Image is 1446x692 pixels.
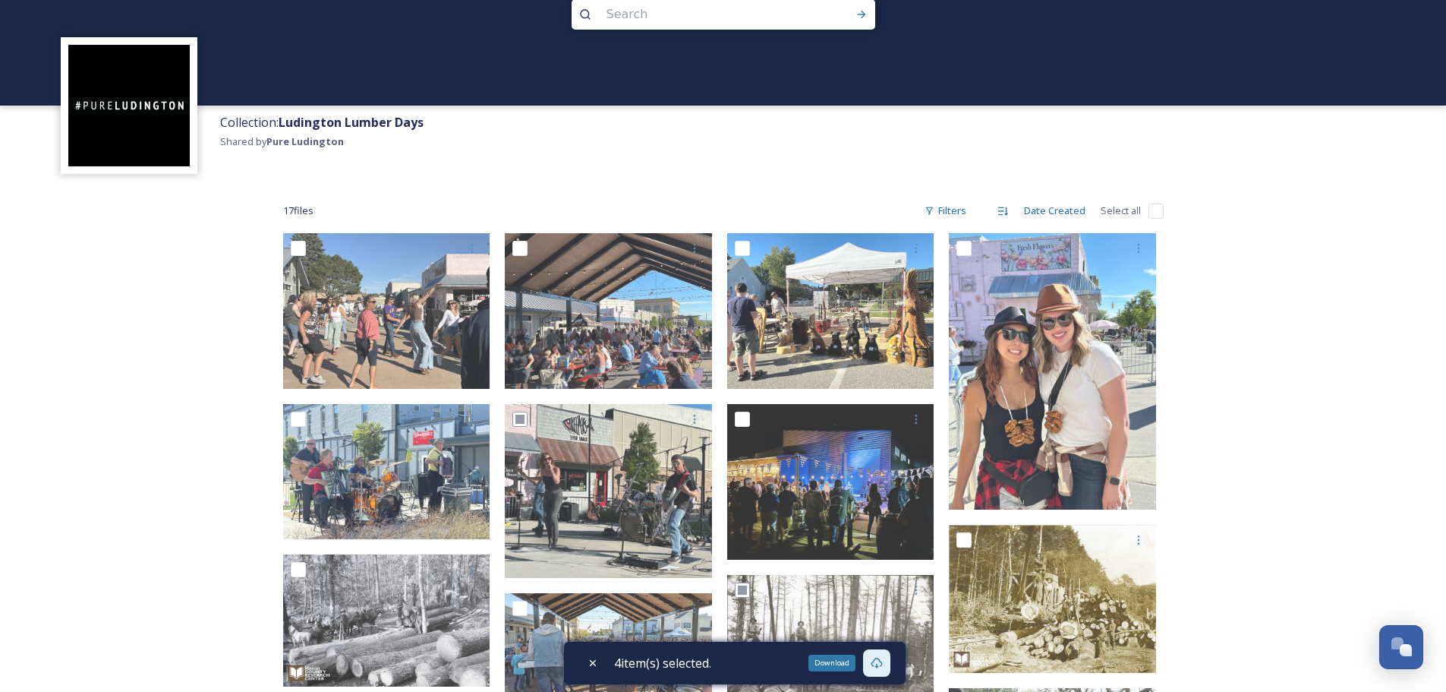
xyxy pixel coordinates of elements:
span: Shared by [220,134,344,148]
span: 17 file s [283,204,313,218]
img: Beer Garden - polka band [283,404,490,540]
strong: Ludington Lumber Days [279,114,424,131]
img: Pub crawl - Ludington Bay Brewing [727,404,934,560]
div: Date Created [1016,196,1093,226]
div: Filters [917,196,974,226]
img: pureludingtonF-2.png [68,45,190,166]
div: Download [808,655,855,671]
img: HWPV logging3.jpg [949,525,1156,673]
img: Chainsaw carvings [727,233,934,389]
span: Collection: [220,114,424,131]
img: Beer garden at Legacy Plaza [949,233,1156,510]
span: 4 item(s) selected. [614,654,711,672]
button: Open Chat [1379,625,1423,669]
img: Beer Garden - band [505,404,712,578]
img: Beer garden - dancing [283,233,490,389]
img: Beer Garden at Legacy Plaza [505,233,712,389]
img: HWPV logging2.jpg [283,555,490,686]
strong: Pure Ludington [266,134,344,148]
span: Select all [1101,204,1141,218]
